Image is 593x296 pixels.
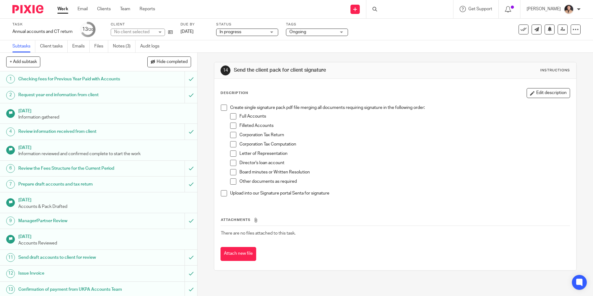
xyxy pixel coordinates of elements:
span: [DATE] [181,29,194,34]
a: Work [57,6,68,12]
p: Description [221,91,248,96]
label: Tags [286,22,348,27]
h1: Send draft accounts to client for review [18,253,125,262]
button: Hide completed [147,56,191,67]
h1: Confirmation of payment from UKPA Accounts Team [18,285,125,294]
div: 9 [6,217,15,225]
h1: Issue Invoice [18,269,125,278]
button: Edit description [527,88,570,98]
p: Board minutes or Written Resolution [239,169,569,175]
span: Get Support [468,7,492,11]
a: Notes (3) [113,40,136,52]
p: Other documents as required [239,178,569,185]
div: 6 [6,164,15,173]
p: Information reviewed and confirmed complete to start the work [18,151,191,157]
h1: [DATE] [18,143,191,151]
h1: Request year end information from client [18,90,125,100]
label: Client [111,22,173,27]
h1: Send the client pack for client signature [234,67,408,74]
div: 14 [221,65,230,75]
div: 13 [6,285,15,294]
div: Instructions [540,68,570,73]
span: Attachments [221,218,251,222]
h1: Prepare draft accounts and tax return [18,180,125,189]
p: Information gathered [18,114,191,120]
div: 4 [6,128,15,136]
p: Accounts Reviewed [18,240,191,246]
div: 7 [6,180,15,189]
h1: [DATE] [18,195,191,203]
div: 11 [6,253,15,262]
img: Pixie [12,5,43,13]
p: Director's loan account [239,160,569,166]
label: Due by [181,22,208,27]
a: Audit logs [140,40,164,52]
p: Letter of Representation [239,150,569,157]
a: Emails [72,40,90,52]
button: Attach new file [221,247,256,261]
p: Accounts & Pack Drafted [18,204,191,210]
span: Ongoing [289,30,306,34]
a: Reports [140,6,155,12]
span: Hide completed [157,60,188,65]
label: Status [216,22,278,27]
span: In progress [220,30,241,34]
h1: Checking fees for Previous Year Paid with Accounts [18,74,125,84]
div: Annual accounts and CT return [12,29,73,35]
small: /20 [88,28,93,31]
p: Create single signature pack pdf file merging all documents requiring signature in the following ... [230,105,569,111]
p: Upload into our Signature portal Senta for signature [230,190,569,196]
p: Full Accounts [239,113,569,119]
a: Files [94,40,108,52]
h1: [DATE] [18,106,191,114]
a: Team [120,6,130,12]
a: Subtasks [12,40,35,52]
div: 12 [6,269,15,278]
a: Email [78,6,88,12]
button: + Add subtask [6,56,40,67]
div: 2 [6,91,15,100]
a: Client tasks [40,40,68,52]
label: Task [12,22,73,27]
p: [PERSON_NAME] [527,6,561,12]
p: Corporation Tax Return [239,132,569,138]
div: 13 [82,26,93,33]
p: Corporation Tax Computation [239,141,569,147]
div: 1 [6,75,15,83]
img: Nikhil%20(2).jpg [564,4,574,14]
h1: [DATE] [18,232,191,240]
p: Filleted Accounts [239,123,569,129]
div: No client selected [114,29,154,35]
h1: Review the Fees Structure for the Current Period [18,164,125,173]
h1: Review information received from client [18,127,125,136]
span: There are no files attached to this task. [221,231,296,235]
a: Clients [97,6,111,12]
h1: Manager/Partner Review [18,216,125,226]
